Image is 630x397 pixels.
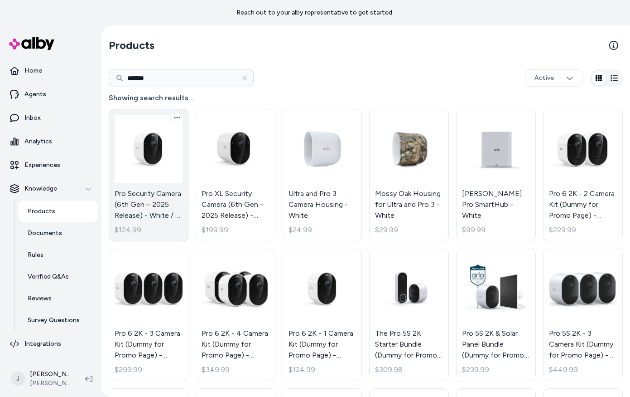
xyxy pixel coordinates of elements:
[19,309,98,331] a: Survey Questions
[196,109,275,241] a: Pro XL Security Camera (6th Gen – 2025 Release) - White / 1 CameraPro XL Security Camera (6th Gen...
[24,184,57,193] p: Knowledge
[283,249,362,381] a: Pro 6 2K - 1 Camera Kit (Dummy for Promo Page) - WhitePro 6 2K - 1 Camera Kit (Dummy for Promo Pa...
[11,372,25,386] span: J
[369,109,449,241] a: Mossy Oak Housing for Ultra and Pro 3 - WhiteMossy Oak Housing for Ultra and Pro 3 - White$29.99
[543,109,623,241] a: Pro 6 2K - 2 Camera Kit (Dummy for Promo Page) - WhitePro 6 2K - 2 Camera Kit (Dummy for Promo Pa...
[4,83,98,105] a: Agents
[28,250,43,260] p: Rules
[525,69,583,87] button: Active
[19,201,98,222] a: Products
[4,131,98,152] a: Analytics
[28,229,62,238] p: Documents
[283,109,362,241] a: Ultra and Pro 3 Camera Housing - WhiteUltra and Pro 3 Camera Housing - White$24.99
[4,107,98,129] a: Inbox
[109,93,623,103] h4: Showing search results...
[543,249,623,381] a: Pro 5S 2K - 3 Camera Kit (Dummy for Promo Page) - WhitePro 5S 2K - 3 Camera Kit (Dummy for Promo ...
[19,222,98,244] a: Documents
[4,154,98,176] a: Experiences
[19,288,98,309] a: Reviews
[369,249,449,381] a: The Pro 5S 2K Starter Bundle (Dummy for Promo Page) - WhiteThe Pro 5S 2K Starter Bundle (Dummy fo...
[456,249,536,381] a: Pro 5S 2K & Solar Panel Bundle (Dummy for Promo Page) - WhitePro 5S 2K & Solar Panel Bundle (Dumm...
[109,109,188,241] a: Pro Security Camera (6th Gen – 2025 Release) - White / 1 CameraPro Security Camera (6th Gen – 202...
[24,66,42,75] p: Home
[28,207,55,216] p: Products
[28,294,52,303] p: Reviews
[19,244,98,266] a: Rules
[109,38,154,53] h2: Products
[24,137,52,146] p: Analytics
[4,60,98,82] a: Home
[4,178,98,200] button: Knowledge
[30,370,71,379] p: [PERSON_NAME]
[24,339,61,348] p: Integrations
[4,333,98,355] a: Integrations
[24,113,41,123] p: Inbox
[236,8,394,17] p: Reach out to your alby representative to get started.
[28,272,69,281] p: Verified Q&As
[456,109,536,241] a: Arlo Pro SmartHub - White[PERSON_NAME] Pro SmartHub - White$99.99
[24,161,60,170] p: Experiences
[24,90,46,99] p: Agents
[196,249,275,381] a: Pro 6 2K - 4 Camera Kit (Dummy for Promo Page) - WhitePro 6 2K - 4 Camera Kit (Dummy for Promo Pa...
[5,364,78,393] button: J[PERSON_NAME][PERSON_NAME] Prod
[28,316,80,325] p: Survey Questions
[19,266,98,288] a: Verified Q&As
[30,379,71,388] span: [PERSON_NAME] Prod
[109,249,188,381] a: Pro 6 2K - 3 Camera Kit (Dummy for Promo Page) - WhitePro 6 2K - 3 Camera Kit (Dummy for Promo Pa...
[9,37,54,50] img: alby Logo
